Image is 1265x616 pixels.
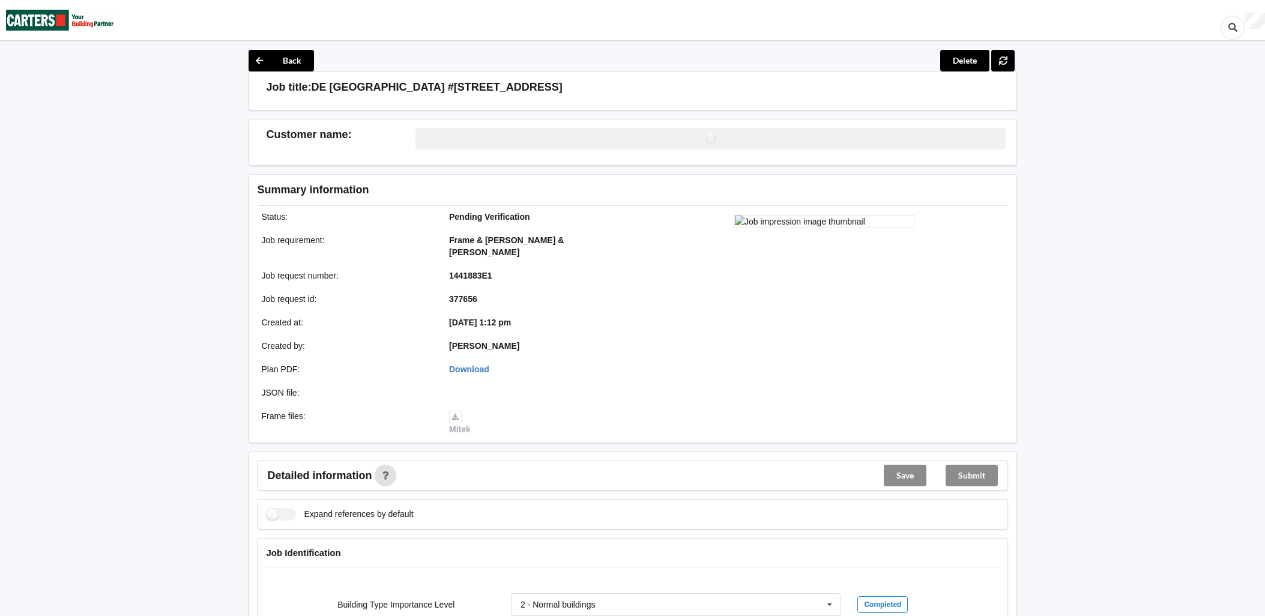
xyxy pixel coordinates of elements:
img: Job impression image thumbnail [734,215,914,228]
a: Download [449,364,489,374]
div: Job request number : [253,270,441,282]
div: Plan PDF : [253,363,441,375]
b: 1441883E1 [449,271,492,280]
div: Completed [857,596,908,613]
b: [DATE] 1:12 pm [449,318,511,327]
b: [PERSON_NAME] [449,341,519,351]
div: Status : [253,211,441,223]
div: Created at : [253,316,441,328]
div: JSON file : [253,387,441,399]
b: Frame & [PERSON_NAME] & [PERSON_NAME] [449,235,564,257]
div: Frame files : [253,410,441,435]
div: Job request id : [253,293,441,305]
h3: Job title: [267,80,312,94]
div: User Profile [1245,13,1265,29]
b: 377656 [449,294,477,304]
h4: Job Identification [267,547,999,558]
div: 2 - Normal buildings [521,600,596,609]
b: Pending Verification [449,212,530,222]
span: Detailed information [268,470,372,481]
h3: Summary information [258,183,817,197]
label: Building Type Importance Level [337,600,454,609]
label: Expand references by default [267,508,414,521]
img: Carters [6,1,114,40]
h3: DE [GEOGRAPHIC_DATA] #[STREET_ADDRESS] [312,80,563,94]
div: Job requirement : [253,234,441,258]
button: Delete [940,50,989,71]
button: Back [249,50,314,71]
h3: Customer name : [267,128,416,142]
div: Created by : [253,340,441,352]
a: Mitek [449,411,471,434]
